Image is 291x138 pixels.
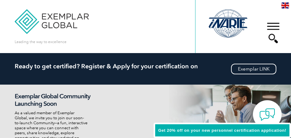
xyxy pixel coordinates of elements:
[231,64,276,74] a: Exemplar LINK
[15,38,67,45] p: Leading the way to excellence
[259,107,275,122] img: contact-chat.png
[281,2,289,8] img: en
[15,92,97,107] h2: Exemplar Global Community Launching Soon
[158,128,286,133] span: Get 20% off on your new personnel certification application!
[15,62,277,70] h2: Ready to get certified? Register & Apply for your certification on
